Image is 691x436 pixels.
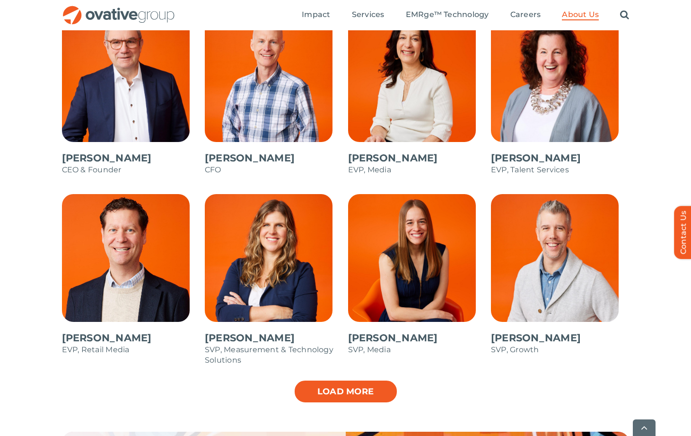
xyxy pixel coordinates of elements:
span: About Us [562,10,599,19]
a: Services [352,10,385,20]
span: Services [352,10,385,19]
a: Careers [510,10,541,20]
a: About Us [562,10,599,20]
span: Careers [510,10,541,19]
span: EMRge™ Technology [406,10,489,19]
a: Load more [294,380,398,403]
span: Impact [302,10,330,19]
a: Impact [302,10,330,20]
a: EMRge™ Technology [406,10,489,20]
a: Search [620,10,629,20]
a: OG_Full_horizontal_RGB [62,5,175,14]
